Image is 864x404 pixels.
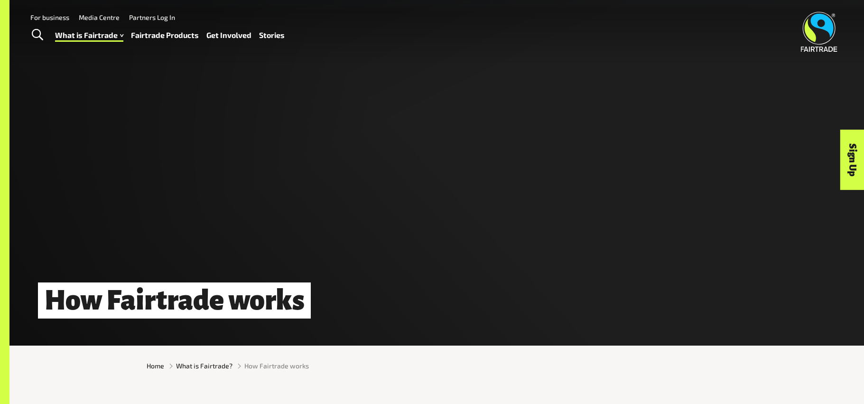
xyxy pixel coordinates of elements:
a: Home [147,361,164,371]
a: Get Involved [206,28,251,42]
a: Stories [259,28,285,42]
a: Toggle Search [26,23,49,47]
a: Partners Log In [129,13,175,21]
img: Fairtrade Australia New Zealand logo [801,12,837,52]
a: Fairtrade Products [131,28,199,42]
span: How Fairtrade works [244,361,309,371]
a: What is Fairtrade [55,28,123,42]
a: For business [30,13,69,21]
a: What is Fairtrade? [176,361,232,371]
a: Media Centre [79,13,120,21]
h1: How Fairtrade works [38,282,311,319]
